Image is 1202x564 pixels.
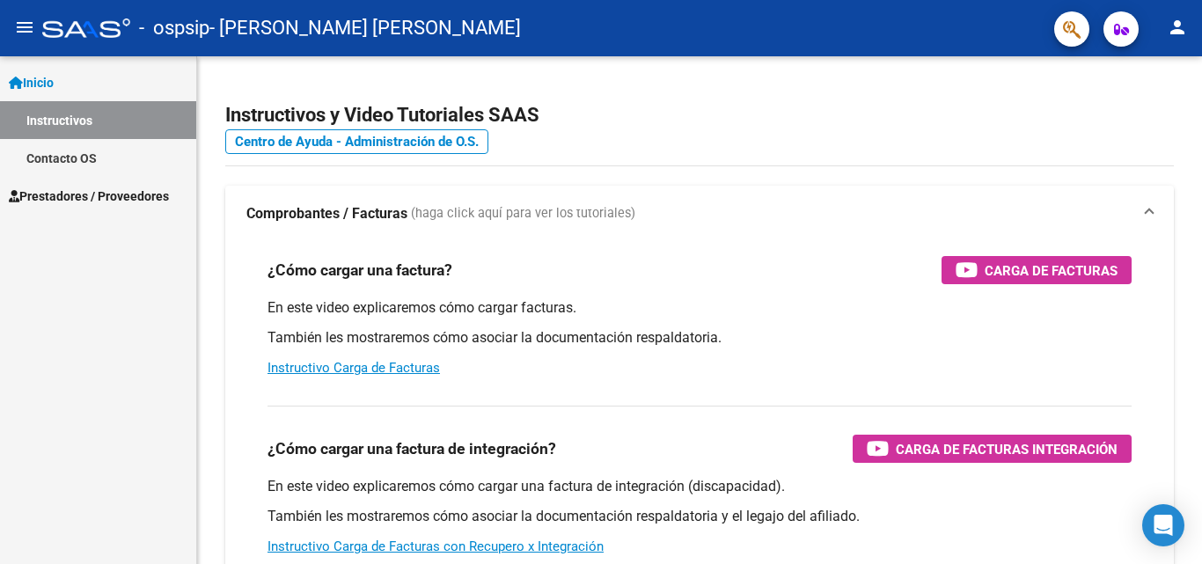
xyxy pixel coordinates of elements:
[268,538,604,554] a: Instructivo Carga de Facturas con Recupero x Integración
[14,17,35,38] mat-icon: menu
[896,438,1118,460] span: Carga de Facturas Integración
[853,435,1132,463] button: Carga de Facturas Integración
[268,298,1132,318] p: En este video explicaremos cómo cargar facturas.
[246,204,407,223] strong: Comprobantes / Facturas
[1142,504,1184,546] div: Open Intercom Messenger
[268,477,1132,496] p: En este video explicaremos cómo cargar una factura de integración (discapacidad).
[9,187,169,206] span: Prestadores / Proveedores
[411,204,635,223] span: (haga click aquí para ver los tutoriales)
[985,260,1118,282] span: Carga de Facturas
[225,129,488,154] a: Centro de Ayuda - Administración de O.S.
[268,328,1132,348] p: También les mostraremos cómo asociar la documentación respaldatoria.
[225,99,1174,132] h2: Instructivos y Video Tutoriales SAAS
[268,258,452,282] h3: ¿Cómo cargar una factura?
[942,256,1132,284] button: Carga de Facturas
[9,73,54,92] span: Inicio
[209,9,521,48] span: - [PERSON_NAME] [PERSON_NAME]
[225,186,1174,242] mat-expansion-panel-header: Comprobantes / Facturas (haga click aquí para ver los tutoriales)
[268,436,556,461] h3: ¿Cómo cargar una factura de integración?
[268,360,440,376] a: Instructivo Carga de Facturas
[139,9,209,48] span: - ospsip
[268,507,1132,526] p: También les mostraremos cómo asociar la documentación respaldatoria y el legajo del afiliado.
[1167,17,1188,38] mat-icon: person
